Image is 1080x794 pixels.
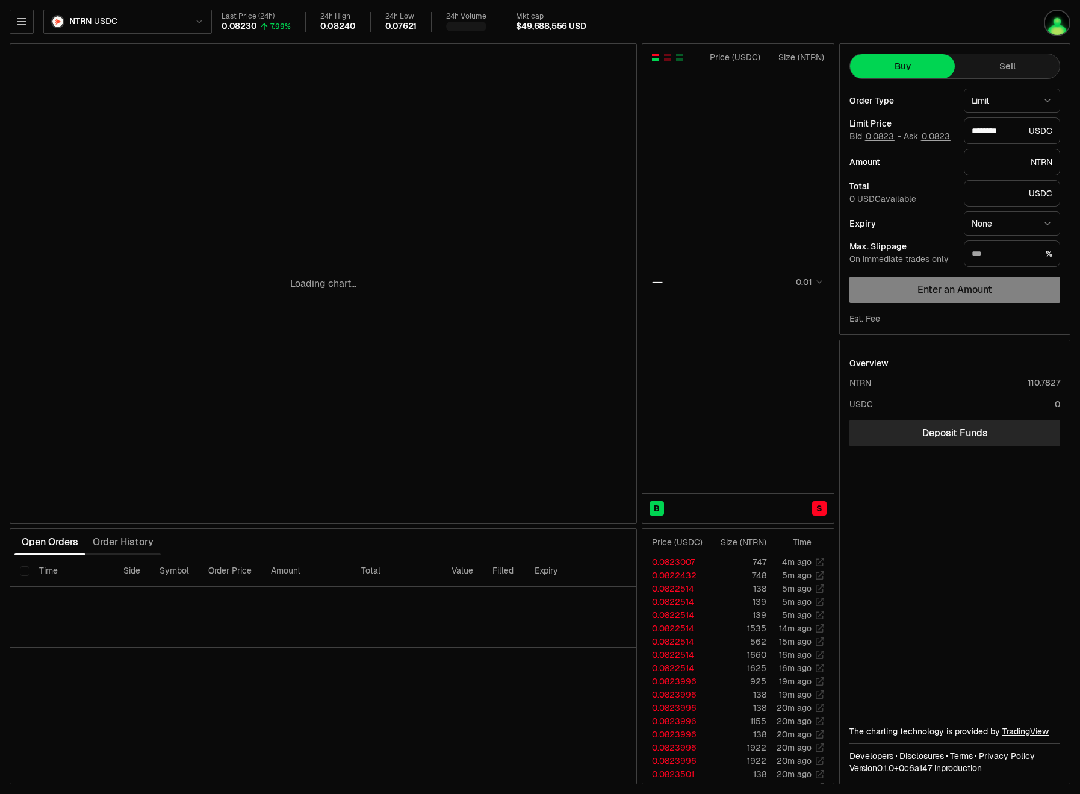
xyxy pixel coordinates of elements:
[849,750,893,762] a: Developers
[385,21,417,32] div: 0.07621
[651,52,660,62] button: Show Buy and Sell Orders
[964,149,1060,175] div: NTRN
[642,767,707,781] td: 0.0823501
[849,219,954,228] div: Expiry
[385,12,417,21] div: 24h Low
[483,555,525,587] th: Filled
[642,741,707,754] td: 0.0823996
[964,117,1060,144] div: USDC
[779,649,812,660] time: 16m ago
[707,675,767,688] td: 925
[899,750,944,762] a: Disclosures
[675,52,684,62] button: Show Buy Orders Only
[663,52,672,62] button: Show Sell Orders Only
[642,595,707,608] td: 0.0822514
[642,608,707,622] td: 0.0822514
[516,12,586,21] div: Mkt cap
[849,254,954,265] div: On immediate trades only
[707,569,767,582] td: 748
[779,623,812,634] time: 14m ago
[777,742,812,753] time: 20m ago
[707,648,767,661] td: 1660
[782,610,812,621] time: 5m ago
[707,741,767,754] td: 1922
[779,663,812,674] time: 16m ago
[782,557,812,567] time: 4m ago
[849,762,1060,774] div: Version 0.1.0 + in production
[1028,377,1060,389] div: 110.7827
[642,701,707,714] td: 0.0823996
[849,398,873,410] div: USDC
[779,689,812,700] time: 19m ago
[1002,726,1049,737] a: TradingView
[816,502,822,514] span: S
[525,555,606,587] th: Expiry
[849,377,871,389] div: NTRN
[94,16,117,27] span: USDC
[904,131,951,142] span: Ask
[320,12,356,21] div: 24h High
[1045,11,1069,35] img: Jay Keplr
[352,555,442,587] th: Total
[85,530,161,554] button: Order History
[114,555,150,587] th: Side
[442,555,483,587] th: Value
[707,595,767,608] td: 139
[642,714,707,728] td: 0.0823996
[707,688,767,701] td: 138
[849,193,916,204] span: 0 USDC available
[1055,398,1060,410] div: 0
[222,21,257,32] div: 0.08230
[849,357,889,369] div: Overview
[707,635,767,648] td: 562
[849,119,954,128] div: Limit Price
[290,277,356,291] p: Loading chart...
[850,54,955,78] button: Buy
[707,51,760,63] div: Price ( USDC )
[955,54,1060,78] button: Sell
[950,750,973,762] a: Terms
[777,769,812,780] time: 20m ago
[261,555,352,587] th: Amount
[642,688,707,701] td: 0.0823996
[270,22,291,31] div: 7.99%
[642,661,707,675] td: 0.0822514
[779,676,812,687] time: 19m ago
[779,636,812,647] time: 15m ago
[642,754,707,767] td: 0.0823996
[320,21,356,32] div: 0.08240
[642,622,707,635] td: 0.0822514
[29,555,114,587] th: Time
[864,131,895,141] button: 0.0823
[899,763,932,774] span: 0c6a147ce076fad793407a29af78efb4487d8be7
[707,582,767,595] td: 138
[849,182,954,190] div: Total
[777,729,812,740] time: 20m ago
[849,313,880,325] div: Est. Fee
[707,622,767,635] td: 1535
[446,12,486,21] div: 24h Volume
[642,728,707,741] td: 0.0823996
[777,755,812,766] time: 20m ago
[707,701,767,714] td: 138
[652,536,707,548] div: Price ( USDC )
[642,582,707,595] td: 0.0822514
[717,536,766,548] div: Size ( NTRN )
[14,530,85,554] button: Open Orders
[199,555,261,587] th: Order Price
[642,555,707,569] td: 0.0823007
[782,596,812,607] time: 5m ago
[849,242,954,251] div: Max. Slippage
[979,750,1035,762] a: Privacy Policy
[642,635,707,648] td: 0.0822514
[642,781,707,794] td: 0.0823501
[849,131,901,142] span: Bid -
[707,728,767,741] td: 138
[771,51,824,63] div: Size ( NTRN )
[964,240,1060,267] div: %
[792,275,824,289] button: 0.01
[707,754,767,767] td: 1922
[849,96,954,105] div: Order Type
[707,555,767,569] td: 747
[707,608,767,622] td: 139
